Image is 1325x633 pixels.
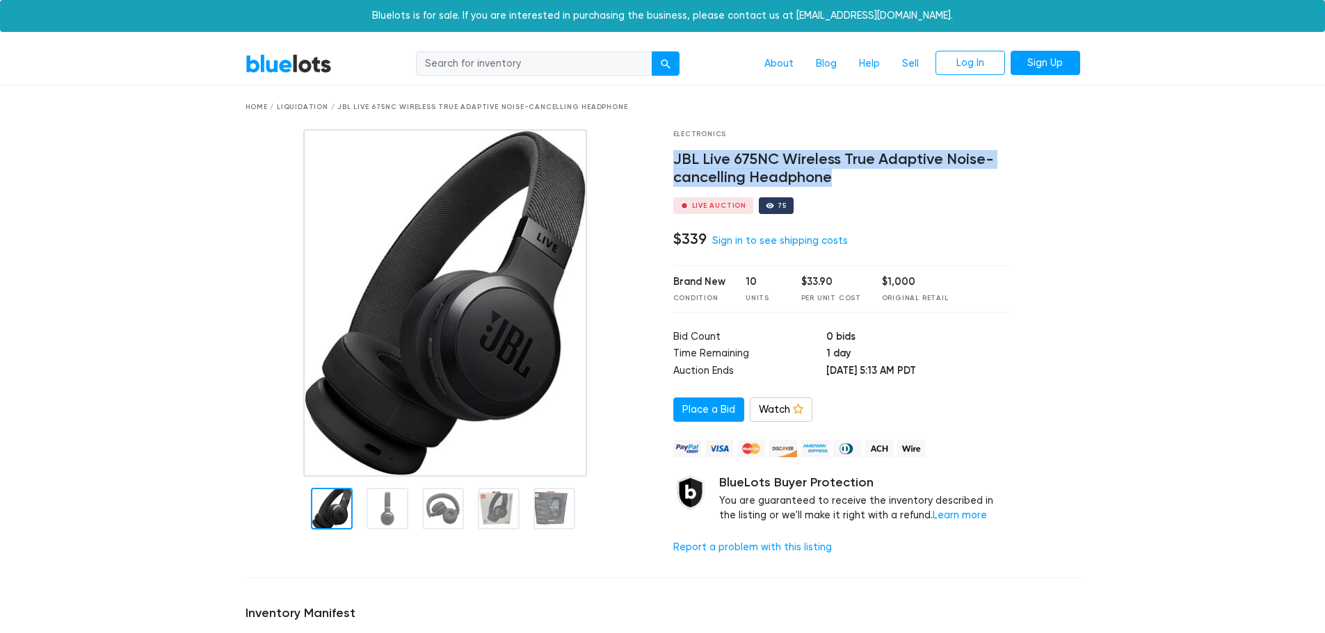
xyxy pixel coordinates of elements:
[891,51,930,77] a: Sell
[746,293,780,304] div: Units
[826,329,1009,347] td: 0 bids
[673,475,708,510] img: buyer_protection_shield-3b65640a83011c7d3ede35a8e5a80bfdfaa6a97447f0071c1475b91a4b0b3d01.png
[848,51,891,77] a: Help
[826,363,1009,381] td: [DATE] 5:13 AM PDT
[673,293,725,304] div: Condition
[673,329,827,347] td: Bid Count
[673,346,827,363] td: Time Remaining
[719,475,1009,491] h5: BlueLots Buyer Protection
[801,293,861,304] div: Per Unit Cost
[865,440,893,457] img: ach-b7992fed28a4f97f893c574229be66187b9afb3f1a8d16a4691d3d3140a8ab00.png
[673,440,701,457] img: paypal_credit-80455e56f6e1299e8d57f40c0dcee7b8cd4ae79b9eccbfc37e2480457ba36de9.png
[826,346,1009,363] td: 1 day
[935,51,1005,76] a: Log In
[246,102,1080,113] div: Home / Liquidation / JBL Live 675NC Wireless True Adaptive Noise-cancelling Headphone
[737,440,765,457] img: mastercard-42073d1d8d11d6635de4c079ffdb20a4f30a903dc55d1612383a1b395dd17f39.png
[673,541,832,553] a: Report a problem with this listing
[673,363,827,381] td: Auction Ends
[769,440,797,457] img: discover-82be18ecfda2d062aad2762c1ca80e2d36a4073d45c9e0ffae68cd515fbd3d32.png
[801,440,829,457] img: american_express-ae2a9f97a040b4b41f6397f7637041a5861d5f99d0716c09922aba4e24c8547d.png
[933,509,987,521] a: Learn more
[692,202,747,209] div: Live Auction
[805,51,848,77] a: Blog
[801,274,861,290] div: $33.90
[705,440,733,457] img: visa-79caf175f036a155110d1892330093d4c38f53c55c9ec9e2c3a54a56571784bb.png
[833,440,861,457] img: diners_club-c48f30131b33b1bb0e5d0e2dbd43a8bea4cb12cb2961413e2f4250e06c020426.png
[712,235,848,247] a: Sign in to see shipping costs
[778,202,787,209] div: 75
[753,51,805,77] a: About
[897,440,925,457] img: wire-908396882fe19aaaffefbd8e17b12f2f29708bd78693273c0e28e3a24408487f.png
[246,54,332,74] a: BlueLots
[750,397,812,422] a: Watch
[673,151,1009,187] h4: JBL Live 675NC Wireless True Adaptive Noise-cancelling Headphone
[673,230,707,248] h4: $339
[673,274,725,290] div: Brand New
[673,129,1009,140] div: Electronics
[1011,51,1080,76] a: Sign Up
[746,274,780,290] div: 10
[416,51,652,76] input: Search for inventory
[303,129,587,477] img: a138a4b8-8ac1-44e5-a0a0-4d20f6e952a8-1745470631.jpeg
[673,397,744,422] a: Place a Bid
[719,475,1009,523] div: You are guaranteed to receive the inventory described in the listing or we'll make it right with ...
[882,274,949,290] div: $1,000
[882,293,949,304] div: Original Retail
[246,606,1080,621] h5: Inventory Manifest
